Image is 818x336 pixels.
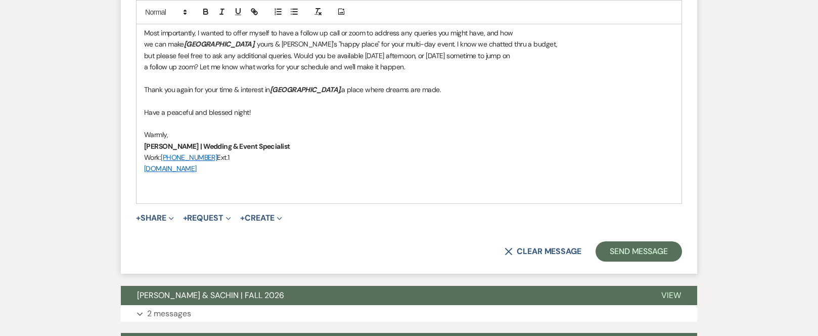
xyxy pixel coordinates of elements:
[240,214,245,222] span: +
[136,214,141,222] span: +
[270,85,341,94] em: [GEOGRAPHIC_DATA],
[144,164,197,173] a: [DOMAIN_NAME]
[184,39,254,49] em: [GEOGRAPHIC_DATA]
[144,152,674,163] p: Work: Ext.1
[136,214,174,222] button: Share
[144,142,199,151] strong: [PERSON_NAME]
[144,50,674,61] p: but please feel free to ask any additional queries. Would you be available [DATE] afternoon, or [...
[645,286,697,305] button: View
[144,129,674,140] p: Warmly,
[147,307,191,320] p: 2 messages
[144,107,674,118] p: Have a peaceful and blessed night!
[121,286,645,305] button: [PERSON_NAME] & SACHIN | FALL 2026
[144,84,674,95] p: Thank you again for your time & interest in a place where dreams are made.
[144,61,674,72] p: a follow up zoom? Let me know what works for your schedule and we'll make it happen.
[144,27,674,38] p: Most importantly, I wanted to offer myself to have a follow up call or zoom to address any querie...
[200,142,290,151] strong: | Wedding & Event Specialist
[144,38,674,50] p: we can make , yours & [PERSON_NAME]'s "happy place" for your multi-day event. I know we chatted t...
[596,241,682,262] button: Send Message
[121,305,697,322] button: 2 messages
[183,214,231,222] button: Request
[505,247,581,256] button: Clear message
[137,290,284,301] span: [PERSON_NAME] & SACHIN | FALL 2026
[240,214,282,222] button: Create
[183,214,188,222] span: +
[161,153,217,162] a: [PHONE_NUMBER]
[661,290,681,301] span: View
